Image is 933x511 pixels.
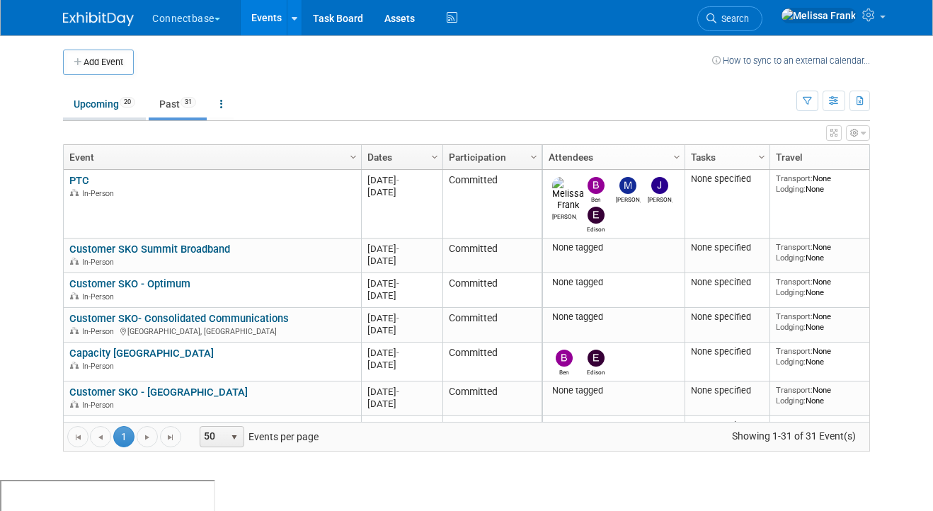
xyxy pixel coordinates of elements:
span: 20 [120,97,135,108]
div: None tagged [549,242,680,253]
span: Transport: [776,277,813,287]
span: Lodging: [776,357,806,367]
div: [DATE] [367,386,436,398]
td: Committed [442,343,542,381]
span: Go to the previous page [95,432,106,443]
div: [DATE] [367,174,436,186]
img: Edison Smith-Stubbs [588,207,605,224]
a: Go to the next page [137,426,158,447]
a: Column Settings [428,145,443,166]
a: Customer SKO Summit Broadband [69,243,230,255]
span: Go to the next page [142,432,153,443]
div: None tagged [549,277,680,288]
img: Edison Smith-Stubbs [588,350,605,367]
a: How to sync to an external calendar... [712,55,870,66]
span: Column Settings [756,151,767,163]
td: Committed [442,308,542,343]
div: [DATE] [367,324,436,336]
a: Attendees [549,145,675,169]
span: Go to the first page [72,432,84,443]
span: In-Person [82,362,118,371]
img: ExhibitDay [63,12,134,26]
div: None None [776,311,878,332]
span: Column Settings [429,151,440,163]
div: [DATE] [367,347,436,359]
div: Edison Smith-Stubbs [584,224,609,233]
a: Metro Connect [69,420,139,433]
td: Committed [442,416,542,455]
a: Tasks [691,145,760,169]
a: Participation [449,145,532,169]
span: - [396,386,399,397]
span: Go to the last page [165,432,176,443]
span: In-Person [82,292,118,302]
a: Go to the previous page [90,426,111,447]
div: [GEOGRAPHIC_DATA], [GEOGRAPHIC_DATA] [69,325,355,337]
img: Melissa Frank [781,8,857,23]
img: Mary Ann Rose [619,177,636,194]
span: select [229,432,240,443]
a: Column Settings [670,145,685,166]
span: - [396,175,399,185]
div: James Grant [648,194,672,203]
button: Add Event [63,50,134,75]
span: Lodging: [776,184,806,194]
img: Ben Edmond [588,177,605,194]
div: Ben Edmond [552,367,577,376]
div: None specified [691,277,765,288]
img: In-Person Event [70,292,79,299]
div: None specified [691,311,765,323]
a: Upcoming20 [63,91,146,117]
a: Past31 [149,91,207,117]
div: None specified [691,385,765,396]
img: In-Person Event [70,327,79,334]
div: [DATE] [367,312,436,324]
div: [DATE] [367,277,436,289]
div: None None [776,385,878,406]
a: PTC [69,174,89,187]
div: [DATE] [367,243,436,255]
td: Committed [442,239,542,273]
div: Mary Ann Rose [616,194,641,203]
a: Customer SKO - [GEOGRAPHIC_DATA] [69,386,248,398]
a: Go to the last page [160,426,181,447]
span: 31 [181,97,196,108]
span: - [396,243,399,254]
a: Go to the first page [67,426,88,447]
span: Transport: [776,242,813,252]
a: Column Settings [346,145,362,166]
div: Edison Smith-Stubbs [584,367,609,376]
img: In-Person Event [70,401,79,408]
span: Lodging: [776,396,806,406]
span: - [396,421,399,432]
div: None None [776,173,878,194]
span: Column Settings [348,151,359,163]
a: Event [69,145,352,169]
span: - [396,348,399,358]
div: [DATE] [367,359,436,371]
div: None None [776,420,878,440]
span: Lodging: [776,287,806,297]
div: None specified [691,173,765,185]
img: James Grant [651,177,668,194]
td: Committed [442,381,542,416]
a: Column Settings [868,145,883,166]
span: Showing 1-31 of 31 Event(s) [719,426,869,446]
span: Events per page [182,426,333,447]
span: Transport: [776,173,813,183]
td: Committed [442,170,542,239]
div: None None [776,346,878,367]
a: Search [697,6,762,31]
div: Ben Edmond [584,194,609,203]
div: [DATE] [367,255,436,267]
div: None specified [691,420,765,431]
div: Melissa Frank [552,211,577,220]
span: - [396,278,399,289]
a: Column Settings [755,145,770,166]
span: Column Settings [671,151,682,163]
span: 50 [200,427,224,447]
span: Transport: [776,311,813,321]
a: Customer SKO- Consolidated Communications [69,312,289,325]
img: In-Person Event [70,362,79,369]
img: In-Person Event [70,189,79,196]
